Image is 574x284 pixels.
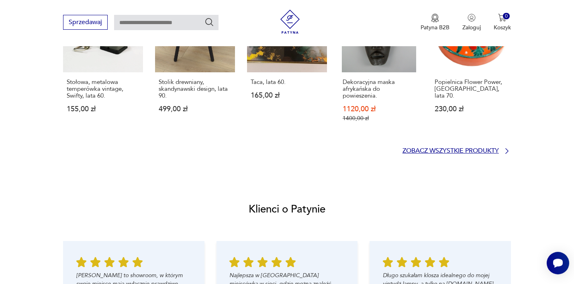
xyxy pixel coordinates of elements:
img: Ikona gwiazdy [439,257,449,267]
button: Patyna B2B [421,14,449,31]
div: 0 [503,13,510,20]
h2: Klienci o Patynie [249,202,325,216]
img: Ikona gwiazdy [425,257,435,267]
p: Zaloguj [462,24,481,31]
p: Koszyk [494,24,511,31]
img: Ikona gwiazdy [411,257,421,267]
p: 165,00 zł [251,92,323,99]
p: Taca, lata 60. [251,79,323,86]
iframe: Smartsupp widget button [547,252,569,274]
p: Stołowa, metalowa temperówka vintage, Swifty, lata 60. [67,79,139,99]
button: Zaloguj [462,14,481,31]
img: Ikona gwiazdy [257,257,268,267]
img: Ikona gwiazdy [272,257,282,267]
p: 155,00 zł [67,106,139,112]
img: Ikona gwiazdy [243,257,253,267]
a: Ikona medaluPatyna B2B [421,14,449,31]
img: Ikona medalu [431,14,439,22]
img: Ikona gwiazdy [76,257,86,267]
p: 1400,00 zł [343,115,415,122]
img: Ikona koszyka [498,14,506,22]
img: Ikona gwiazdy [397,257,407,267]
img: Ikona gwiazdy [118,257,129,267]
img: Patyna - sklep z meblami i dekoracjami vintage [278,10,302,34]
p: 230,00 zł [435,106,507,112]
p: Dekoracyjna maska afrykańska do powieszenia. [343,79,415,99]
p: 499,00 zł [159,106,231,112]
img: Ikona gwiazdy [133,257,143,267]
p: Popielnica Flower Power, [GEOGRAPHIC_DATA], lata 70. [435,79,507,99]
button: 0Koszyk [494,14,511,31]
p: Zobacz wszystkie produkty [402,148,499,153]
p: Patyna B2B [421,24,449,31]
img: Ikona gwiazdy [104,257,114,267]
img: Ikona gwiazdy [286,257,296,267]
a: Sprzedawaj [63,20,108,26]
a: Zobacz wszystkie produkty [402,147,511,155]
p: Stolik drewniany, skandynawski design, lata 90. [159,79,231,99]
img: Ikona gwiazdy [383,257,393,267]
img: Ikona gwiazdy [229,257,239,267]
button: Sprzedawaj [63,15,108,30]
button: Szukaj [204,17,214,27]
p: 1120,00 zł [343,106,415,112]
img: Ikona gwiazdy [90,257,100,267]
img: Ikonka użytkownika [468,14,476,22]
